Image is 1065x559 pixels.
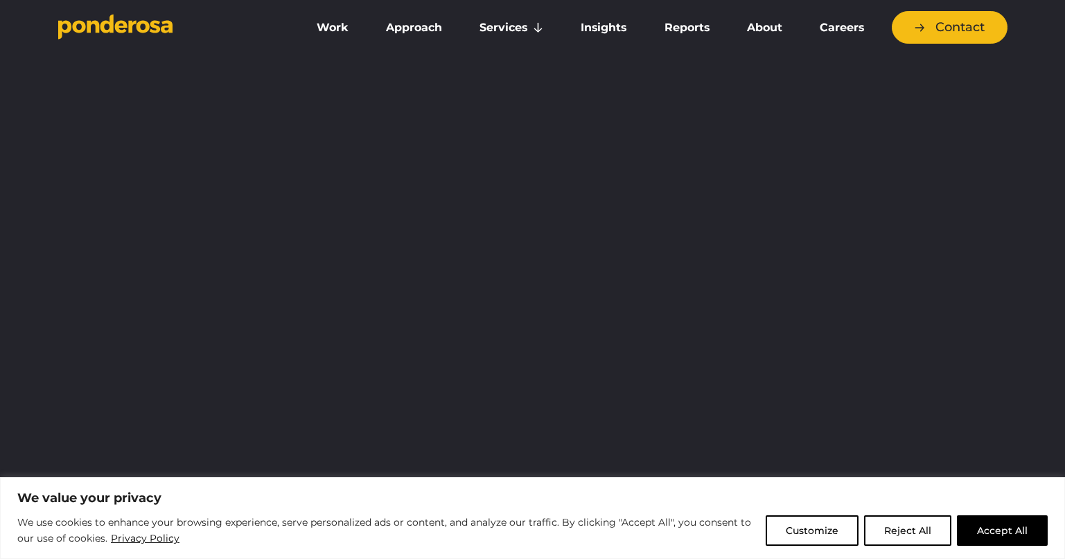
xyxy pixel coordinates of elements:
[804,13,880,42] a: Careers
[17,490,1048,506] p: We value your privacy
[370,13,458,42] a: Approach
[58,14,280,42] a: Go to homepage
[731,13,798,42] a: About
[957,515,1048,546] button: Accept All
[17,515,755,547] p: We use cookies to enhance your browsing experience, serve personalized ads or content, and analyz...
[565,13,642,42] a: Insights
[301,13,364,42] a: Work
[110,530,180,547] a: Privacy Policy
[892,11,1007,44] a: Contact
[766,515,859,546] button: Customize
[864,515,951,546] button: Reject All
[649,13,725,42] a: Reports
[464,13,559,42] a: Services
